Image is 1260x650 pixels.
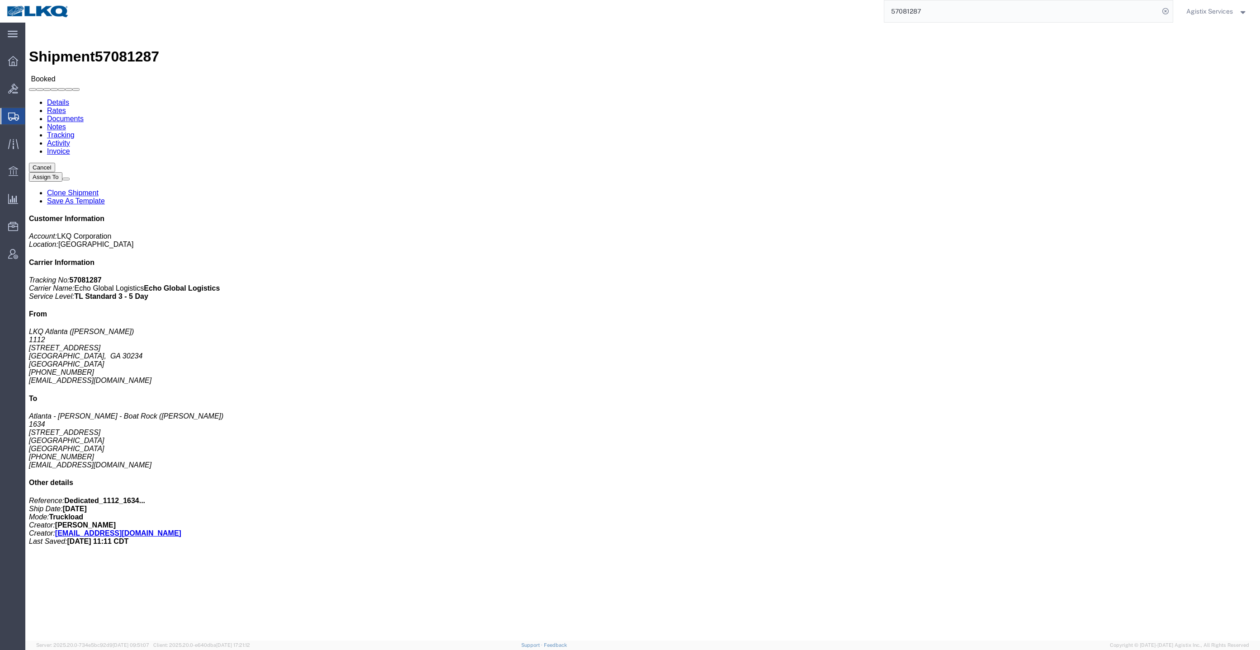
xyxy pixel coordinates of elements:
input: Search for shipment number, reference number [884,0,1159,22]
span: [DATE] 17:21:12 [216,642,250,648]
a: Support [521,642,544,648]
span: Agistix Services [1186,6,1233,16]
button: Agistix Services [1186,6,1248,17]
span: Copyright © [DATE]-[DATE] Agistix Inc., All Rights Reserved [1110,641,1249,649]
span: [DATE] 09:51:07 [113,642,149,648]
img: logo [6,5,70,18]
iframe: FS Legacy Container [25,23,1260,641]
span: Server: 2025.20.0-734e5bc92d9 [36,642,149,648]
a: Feedback [544,642,567,648]
span: Client: 2025.20.0-e640dba [153,642,250,648]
